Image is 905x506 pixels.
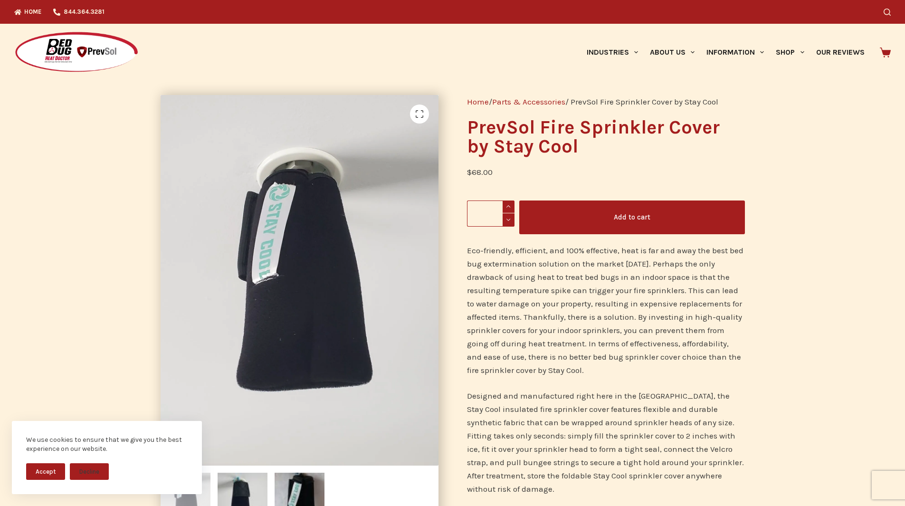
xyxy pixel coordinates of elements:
[467,97,489,106] a: Home
[467,95,745,108] nav: Breadcrumb
[410,105,429,124] a: View full-screen image gallery
[467,200,514,227] input: Product quantity
[701,24,770,81] a: Information
[467,389,745,496] p: Designed and manufactured right here in the [GEOGRAPHIC_DATA], the Stay Cool insulated fire sprin...
[770,24,810,81] a: Shop
[467,118,745,156] h1: PrevSol Fire Sprinkler Cover by Stay Cool
[26,435,188,454] div: We use cookies to ensure that we give you the best experience on our website.
[884,9,891,16] button: Search
[467,167,472,177] span: $
[467,167,493,177] bdi: 68.00
[644,24,700,81] a: About Us
[14,31,139,74] img: Prevsol/Bed Bug Heat Doctor
[492,97,565,106] a: Parts & Accessories
[810,24,870,81] a: Our Reviews
[467,244,745,377] p: Eco-friendly, efficient, and 100% effective, heat is far and away the best bed bug extermination ...
[772,366,905,506] iframe: LiveChat chat widget
[581,24,644,81] a: Industries
[581,24,870,81] nav: Primary
[26,463,65,480] button: Accept
[519,200,745,234] button: Add to cart
[70,463,109,480] button: Decline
